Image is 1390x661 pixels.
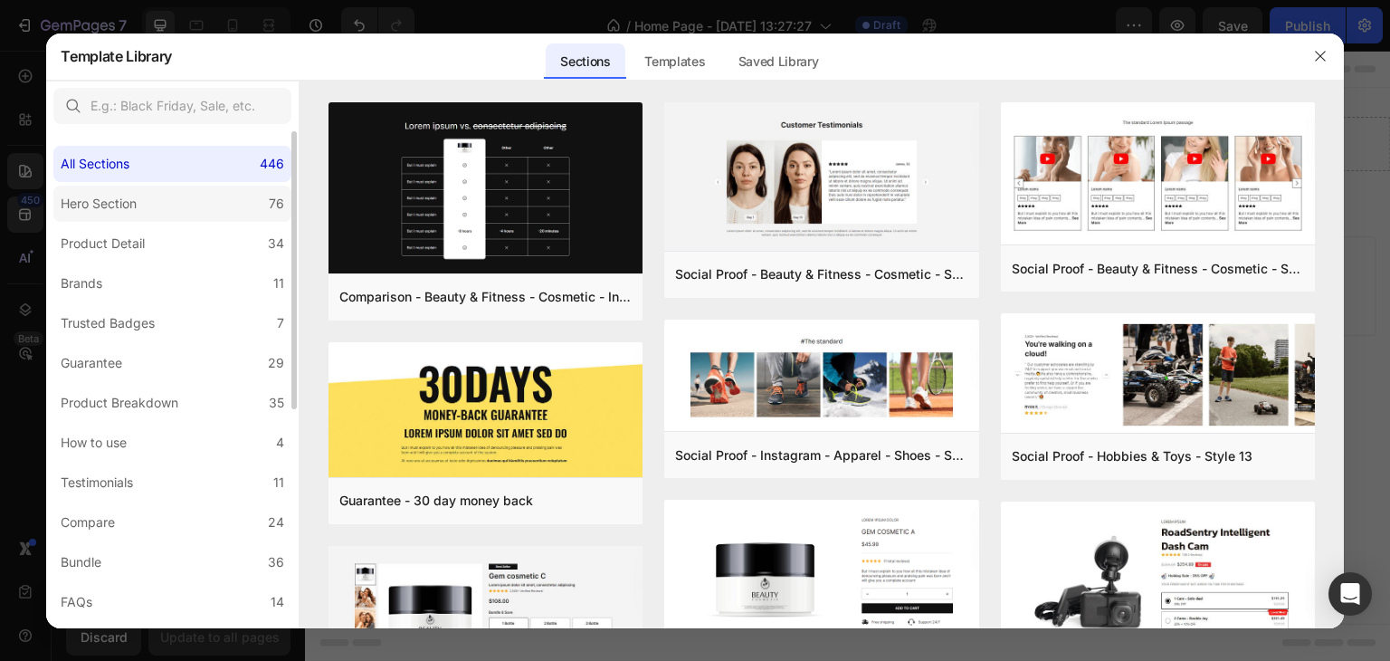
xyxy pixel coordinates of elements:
[276,432,284,454] div: 4
[339,286,632,308] div: Comparison - Beauty & Fitness - Cosmetic - Ingredients - Style 19
[61,312,155,334] div: Trusted Badges
[1001,313,1315,436] img: sp13.png
[268,352,284,374] div: 29
[339,490,533,512] div: Guarantee - 30 day money back
[61,33,172,80] h2: Template Library
[269,392,284,414] div: 35
[61,193,137,215] div: Hero Section
[260,153,284,175] div: 446
[630,43,719,80] div: Templates
[675,263,967,285] div: Social Proof - Beauty & Fitness - Cosmetic - Style 16
[488,239,585,255] span: from URL or image
[268,233,284,254] div: 34
[61,591,92,613] div: FAQs
[268,551,284,573] div: 36
[61,432,127,454] div: How to use
[271,591,284,613] div: 14
[61,472,133,493] div: Testimonials
[1328,572,1372,616] div: Open Intercom Messenger
[61,233,145,254] div: Product Detail
[339,239,463,255] span: inspired by CRO experts
[61,392,178,414] div: Product Breakdown
[675,445,967,466] div: Social Proof - Instagram - Apparel - Shoes - Style 30
[53,88,291,124] input: E.g.: Black Friday, Sale, etc.
[623,216,733,235] div: Add blank section
[273,273,284,294] div: 11
[664,102,978,254] img: sp16.png
[664,320,978,436] img: sp30.png
[273,472,284,493] div: 11
[61,551,101,573] div: Bundle
[61,512,115,533] div: Compare
[61,273,102,294] div: Brands
[500,176,586,195] span: Add section
[1001,102,1315,249] img: sp8.png
[269,193,284,215] div: 76
[277,312,284,334] div: 7
[724,43,833,80] div: Saved Library
[61,352,122,374] div: Guarantee
[348,216,458,235] div: Choose templates
[609,239,744,255] span: then drag & drop elements
[61,153,129,175] div: All Sections
[490,216,586,235] div: Generate layout
[506,86,602,101] div: Drop element here
[328,102,643,277] img: c19.png
[1012,445,1252,467] div: Social Proof - Hobbies & Toys - Style 13
[268,512,284,533] div: 24
[328,342,643,481] img: g30.png
[1012,258,1304,280] div: Social Proof - Beauty & Fitness - Cosmetic - Style 8
[546,43,624,80] div: Sections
